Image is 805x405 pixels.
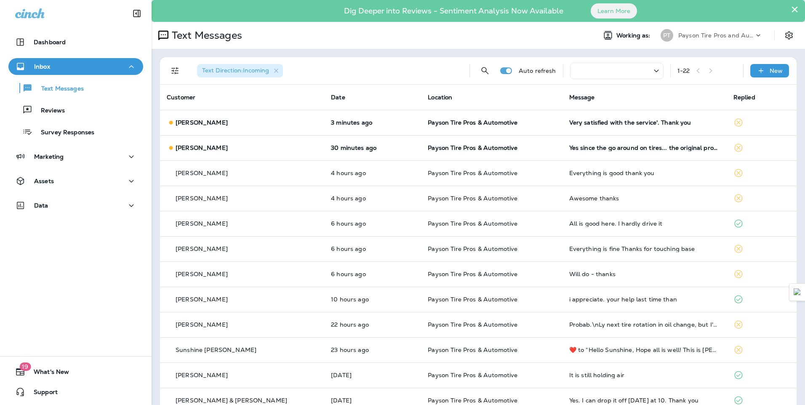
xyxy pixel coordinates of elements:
[176,296,228,303] p: [PERSON_NAME]
[569,119,720,126] div: Very satisfied with the service'. Thank you
[331,397,414,404] p: Oct 9, 2025 09:48 AM
[8,58,143,75] button: Inbox
[661,29,673,42] div: PT
[428,144,517,152] span: Payson Tire Pros & Automotive
[428,169,517,177] span: Payson Tire Pros & Automotive
[569,245,720,252] div: Everything is fine Thanks for touching base
[331,195,414,202] p: Oct 10, 2025 09:55 AM
[167,93,195,101] span: Customer
[519,67,556,74] p: Auto refresh
[569,93,595,101] span: Message
[678,32,754,39] p: Payson Tire Pros and Automotive
[176,144,228,151] p: [PERSON_NAME]
[176,119,228,126] p: [PERSON_NAME]
[569,170,720,176] div: Everything is good thank you
[32,107,65,115] p: Reviews
[34,39,66,45] p: Dashboard
[428,93,452,101] span: Location
[428,397,517,404] span: Payson Tire Pros & Automotive
[569,397,720,404] div: Yes. I can drop it off tomorrow at 10. Thank you
[8,34,143,51] button: Dashboard
[34,202,48,209] p: Data
[331,296,414,303] p: Oct 10, 2025 03:56 AM
[167,62,184,79] button: Filters
[331,346,414,353] p: Oct 9, 2025 03:11 PM
[331,271,414,277] p: Oct 10, 2025 08:24 AM
[34,153,64,160] p: Marketing
[770,67,783,74] p: New
[176,321,228,328] p: [PERSON_NAME]
[25,368,69,378] span: What's New
[428,220,517,227] span: Payson Tire Pros & Automotive
[616,32,652,39] span: Working as:
[176,170,228,176] p: [PERSON_NAME]
[8,79,143,97] button: Text Messages
[569,220,720,227] div: All is good here. I hardly drive it
[8,173,143,189] button: Assets
[331,144,414,151] p: Oct 10, 2025 02:20 PM
[125,5,149,22] button: Collapse Sidebar
[331,321,414,328] p: Oct 9, 2025 04:27 PM
[569,195,720,202] div: Awesome thanks
[8,363,143,380] button: 19What's New
[677,67,690,74] div: 1 - 22
[8,197,143,214] button: Data
[176,397,287,404] p: [PERSON_NAME] & [PERSON_NAME]
[202,67,269,74] span: Text Direction : Incoming
[569,271,720,277] div: Will do - thanks
[331,220,414,227] p: Oct 10, 2025 08:38 AM
[428,270,517,278] span: Payson Tire Pros & Automotive
[428,119,517,126] span: Payson Tire Pros & Automotive
[569,296,720,303] div: i appreciate. your help last time than
[320,10,588,12] p: Dig Deeper into Reviews - Sentiment Analysis Now Available
[34,178,54,184] p: Assets
[176,245,228,252] p: [PERSON_NAME]
[781,28,797,43] button: Settings
[569,321,720,328] div: Probab.\nLy next tire rotation in oil change, but I'm still paying for the last over.Eleven hundr...
[34,63,50,70] p: Inbox
[197,64,283,77] div: Text Direction:Incoming
[25,389,58,399] span: Support
[428,245,517,253] span: Payson Tire Pros & Automotive
[331,372,414,378] p: Oct 9, 2025 12:31 PM
[569,372,720,378] div: It is still holding air
[428,371,517,379] span: Payson Tire Pros & Automotive
[428,296,517,303] span: Payson Tire Pros & Automotive
[477,62,493,79] button: Search Messages
[428,321,517,328] span: Payson Tire Pros & Automotive
[591,3,637,19] button: Learn More
[19,362,31,371] span: 19
[32,129,94,137] p: Survey Responses
[176,346,256,353] p: Sunshine [PERSON_NAME]
[8,123,143,141] button: Survey Responses
[794,288,801,296] img: Detect Auto
[569,346,720,353] div: ​❤️​ to “ Hello Sunshine, Hope all is well! This is Kelly from Payson Tire Pros and Automotive. I...
[331,245,414,252] p: Oct 10, 2025 08:31 AM
[791,3,799,16] button: Close
[331,170,414,176] p: Oct 10, 2025 09:56 AM
[176,271,228,277] p: [PERSON_NAME]
[176,220,228,227] p: [PERSON_NAME]
[176,372,228,378] p: [PERSON_NAME]
[176,195,228,202] p: [PERSON_NAME]
[733,93,755,101] span: Replied
[8,148,143,165] button: Marketing
[428,195,517,202] span: Payson Tire Pros & Automotive
[428,346,517,354] span: Payson Tire Pros & Automotive
[331,119,414,126] p: Oct 10, 2025 02:48 PM
[33,85,84,93] p: Text Messages
[569,144,720,151] div: Yes since the go around on tires... the original problem missed as differential and other things ...
[8,101,143,119] button: Reviews
[331,93,345,101] span: Date
[168,29,242,42] p: Text Messages
[8,384,143,400] button: Support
